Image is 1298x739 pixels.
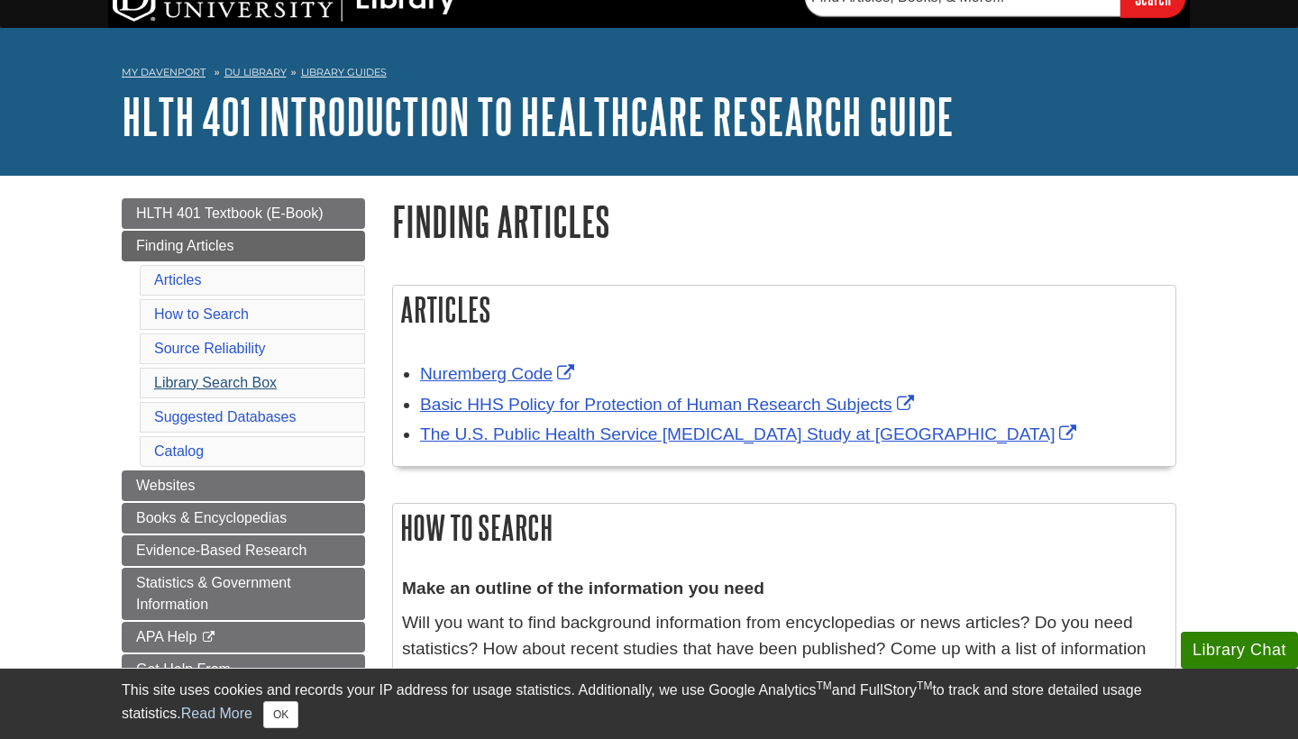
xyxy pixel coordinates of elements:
a: APA Help [122,622,365,652]
span: Get Help From [PERSON_NAME] [136,661,255,698]
a: DU Library [224,66,287,78]
h2: How to Search [393,504,1175,552]
span: Books & Encyclopedias [136,510,287,525]
a: HLTH 401 Textbook (E-Book) [122,198,365,229]
a: Read More [181,706,252,721]
h1: Finding Articles [392,198,1176,244]
a: Link opens in new window [420,364,579,383]
a: Get Help From [PERSON_NAME] [122,654,365,707]
a: Websites [122,470,365,501]
p: Will you want to find background information from encyclopedias or news articles? Do you need sta... [402,610,1166,688]
a: HLTH 401 Introduction to Healthcare Research Guide [122,88,954,144]
button: Close [263,701,298,728]
sup: TM [816,680,831,692]
i: This link opens in a new window [201,632,216,643]
a: How to Search [154,306,249,322]
div: Guide Page Menu [122,198,365,707]
a: Library Guides [301,66,387,78]
span: APA Help [136,629,197,644]
a: Suggested Databases [154,409,296,424]
a: Library Search Box [154,375,277,390]
a: Catalog [154,443,204,459]
sup: TM [917,680,932,692]
a: Statistics & Government Information [122,568,365,620]
span: Websites [136,478,196,493]
a: Link opens in new window [420,395,919,414]
a: My Davenport [122,65,206,80]
strong: Make an outline of the information you need [402,579,764,598]
span: Statistics & Government Information [136,575,291,612]
a: Finding Articles [122,231,365,261]
a: Source Reliability [154,341,266,356]
nav: breadcrumb [122,60,1176,89]
span: Evidence-Based Research [136,543,306,558]
a: Books & Encyclopedias [122,503,365,534]
h2: Articles [393,286,1175,333]
a: Articles [154,272,201,287]
span: HLTH 401 Textbook (E-Book) [136,205,324,221]
div: This site uses cookies and records your IP address for usage statistics. Additionally, we use Goo... [122,680,1176,728]
a: Link opens in new window [420,424,1081,443]
button: Library Chat [1181,632,1298,669]
span: Finding Articles [136,238,234,253]
a: Evidence-Based Research [122,535,365,566]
